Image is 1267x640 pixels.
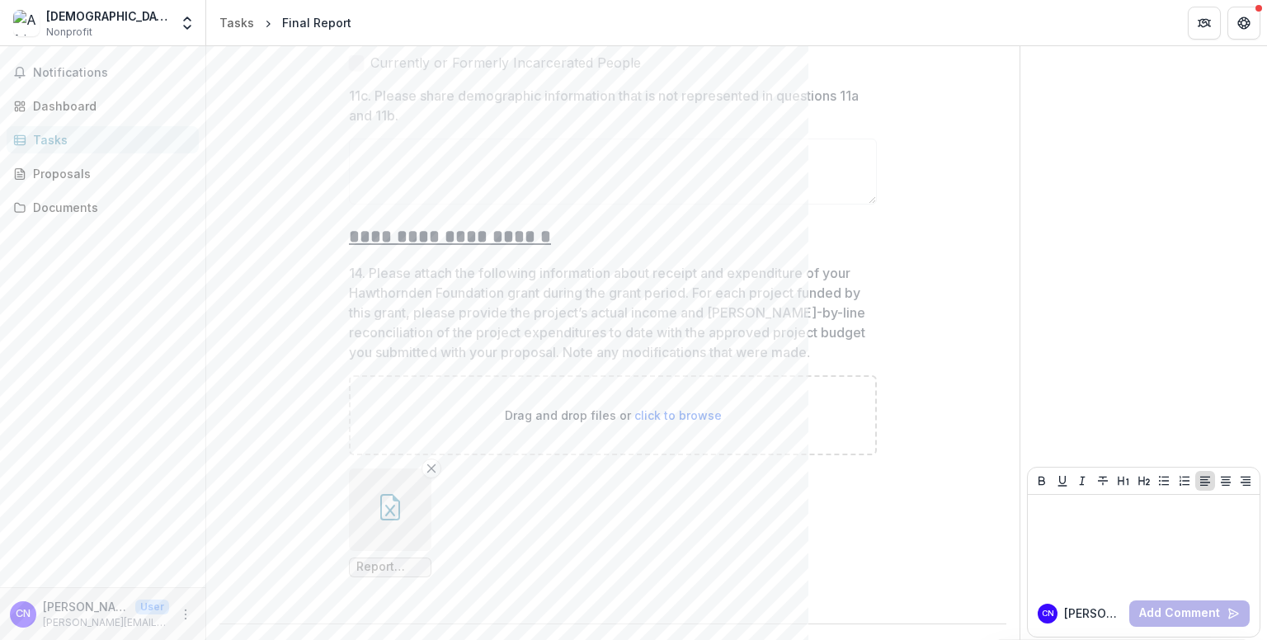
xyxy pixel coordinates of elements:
span: Currently or Formerly Incarcerated People [370,53,641,73]
a: Documents [7,194,199,221]
button: Heading 1 [1114,471,1133,491]
p: User [135,600,169,614]
div: Remove FileReport Submission - AWT 2025.xlsx [349,468,431,577]
button: Remove File [422,459,441,478]
button: Align Right [1236,471,1255,491]
div: Christine Nakagga [1042,609,1054,618]
button: Bold [1032,471,1052,491]
div: Tasks [33,131,186,148]
div: Proposals [33,165,186,182]
button: Italicize [1072,471,1092,491]
div: Documents [33,199,186,216]
button: Heading 2 [1134,471,1154,491]
div: Tasks [219,14,254,31]
button: Align Left [1195,471,1215,491]
p: [PERSON_NAME] [43,598,129,615]
a: Proposals [7,160,199,187]
button: Add Comment [1129,600,1250,627]
p: [PERSON_NAME][EMAIL_ADDRESS][DOMAIN_NAME] [43,615,169,630]
img: African Writers Trust [13,10,40,36]
div: Christine Nakagga [16,609,31,619]
p: 11c. Please share demographic information that is not represented in questions 11a and 11b. [349,86,867,125]
button: Open entity switcher [176,7,199,40]
button: Ordered List [1175,471,1194,491]
div: Dashboard [33,97,186,115]
p: 14. Please attach the following information about receipt and expenditure of your Hawthornden Fou... [349,263,867,362]
span: Report Submission - AWT 2025.xlsx [356,560,424,574]
p: Drag and drop files or [505,407,722,424]
button: Underline [1053,471,1072,491]
a: Tasks [213,11,261,35]
button: Notifications [7,59,199,86]
button: Strike [1093,471,1113,491]
a: Tasks [7,126,199,153]
button: Partners [1188,7,1221,40]
button: More [176,605,195,624]
span: Nonprofit [46,25,92,40]
button: Get Help [1227,7,1260,40]
button: Align Center [1216,471,1236,491]
span: Notifications [33,66,192,80]
a: Dashboard [7,92,199,120]
nav: breadcrumb [213,11,358,35]
p: [PERSON_NAME] [1064,605,1123,622]
span: click to browse [634,408,722,422]
div: Final Report [282,14,351,31]
div: [DEMOGRAPHIC_DATA] Writers Trust [46,7,169,25]
button: Bullet List [1154,471,1174,491]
